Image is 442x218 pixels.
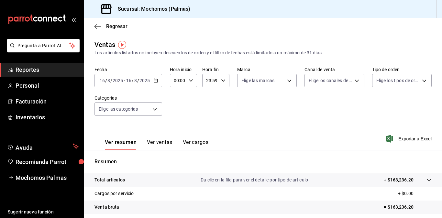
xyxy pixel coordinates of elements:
span: Inventarios [16,113,79,122]
span: Elige las categorías [99,106,138,112]
span: Facturación [16,97,79,106]
span: Recomienda Parrot [16,158,79,166]
button: Regresar [94,23,127,29]
input: -- [99,78,105,83]
input: -- [126,78,132,83]
span: Elige los canales de venta [309,77,352,84]
span: / [137,78,139,83]
span: Elige las marcas [241,77,274,84]
label: Fecha [94,67,162,72]
p: Cargos por servicio [94,190,134,197]
input: ---- [139,78,150,83]
span: Ayuda [16,143,70,150]
div: Ventas [94,40,115,49]
img: Tooltip marker [118,41,126,49]
span: Personal [16,81,79,90]
button: Pregunta a Parrot AI [7,39,80,52]
button: Ver cargos [183,139,209,150]
span: Pregunta a Parrot AI [17,42,70,49]
input: -- [107,78,110,83]
span: / [132,78,134,83]
label: Canal de venta [304,67,364,72]
span: Reportes [16,65,79,74]
a: Pregunta a Parrot AI [5,47,80,54]
span: / [105,78,107,83]
button: Ver ventas [147,139,172,150]
p: Total artículos [94,177,125,183]
button: Ver resumen [105,139,137,150]
span: / [110,78,112,83]
h3: Sucursal: Mochomos (Palmas) [113,5,191,13]
p: Da clic en la fila para ver el detalle por tipo de artículo [201,177,308,183]
input: -- [134,78,137,83]
label: Marca [237,67,297,72]
span: Elige los tipos de orden [376,77,420,84]
span: Sugerir nueva función [8,209,79,215]
button: Exportar a Excel [387,135,432,143]
p: = $163,236.20 [384,204,432,211]
p: + $163,236.20 [384,177,414,183]
label: Tipo de orden [372,67,432,72]
span: Mochomos Palmas [16,173,79,182]
div: navigation tabs [105,139,208,150]
div: Los artículos listados no incluyen descuentos de orden y el filtro de fechas está limitado a un m... [94,49,432,56]
label: Hora fin [202,67,229,72]
p: Venta bruta [94,204,119,211]
label: Categorías [94,96,162,100]
label: Hora inicio [170,67,197,72]
span: Regresar [106,23,127,29]
p: Resumen [94,158,432,166]
span: - [124,78,125,83]
input: ---- [112,78,123,83]
button: open_drawer_menu [71,17,76,22]
p: + $0.00 [398,190,432,197]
